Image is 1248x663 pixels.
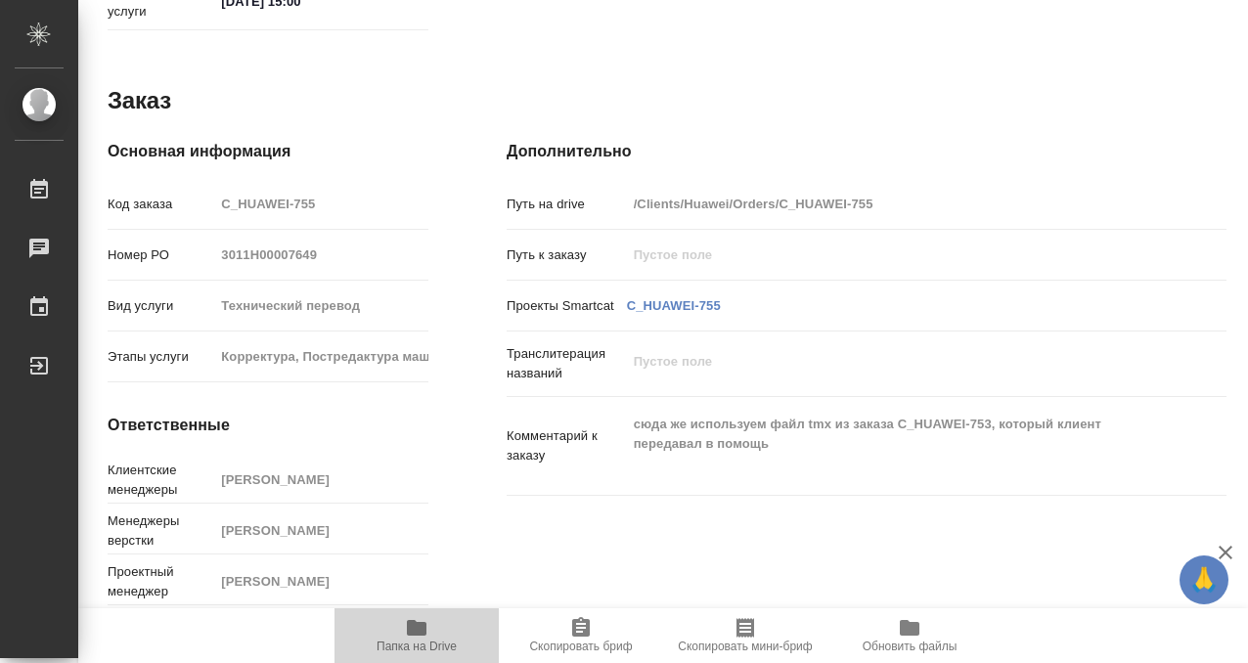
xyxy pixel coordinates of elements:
[507,296,627,316] p: Проекты Smartcat
[499,608,663,663] button: Скопировать бриф
[108,461,214,500] p: Клиентские менеджеры
[108,511,214,551] p: Менеджеры верстки
[827,608,992,663] button: Обновить файлы
[507,426,627,465] p: Комментарий к заказу
[108,85,171,116] h2: Заказ
[507,140,1226,163] h4: Дополнительно
[214,190,428,218] input: Пустое поле
[214,291,428,320] input: Пустое поле
[214,342,428,371] input: Пустое поле
[334,608,499,663] button: Папка на Drive
[108,195,214,214] p: Код заказа
[507,344,627,383] p: Транслитерация названий
[663,608,827,663] button: Скопировать мини-бриф
[214,516,428,545] input: Пустое поле
[108,245,214,265] p: Номер РО
[627,241,1167,269] input: Пустое поле
[108,347,214,367] p: Этапы услуги
[108,140,428,163] h4: Основная информация
[214,241,428,269] input: Пустое поле
[863,640,958,653] span: Обновить файлы
[507,245,627,265] p: Путь к заказу
[529,640,632,653] span: Скопировать бриф
[108,414,428,437] h4: Ответственные
[108,562,214,601] p: Проектный менеджер
[678,640,812,653] span: Скопировать мини-бриф
[214,465,428,494] input: Пустое поле
[627,190,1167,218] input: Пустое поле
[507,195,627,214] p: Путь на drive
[214,567,428,596] input: Пустое поле
[627,298,721,313] a: C_HUAWEI-755
[108,296,214,316] p: Вид услуги
[377,640,457,653] span: Папка на Drive
[627,408,1167,480] textarea: сюда же используем файл tmx из заказа C_HUAWEI-753, который клиент передавал в помощь
[1180,555,1228,604] button: 🙏
[1187,559,1221,600] span: 🙏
